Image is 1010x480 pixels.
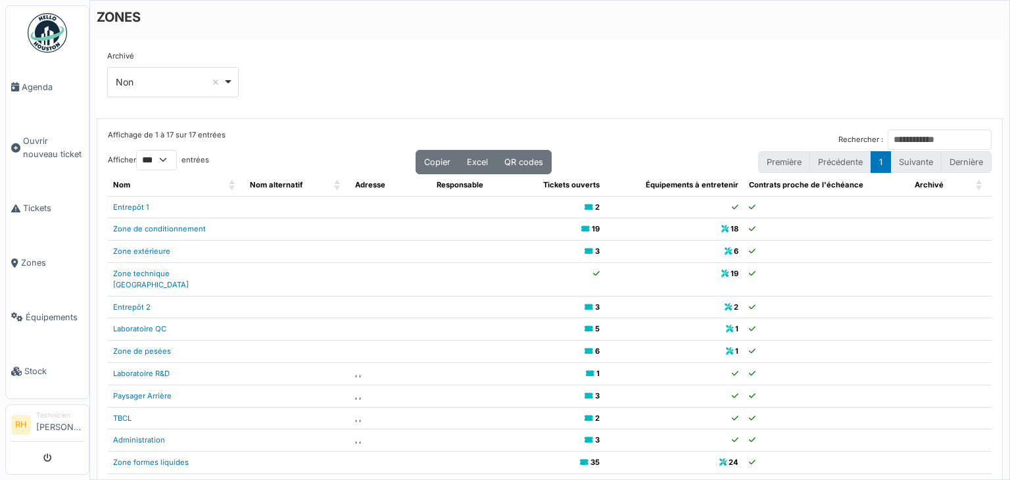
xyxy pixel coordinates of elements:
a: Entrepôt 1 [113,203,149,212]
b: 5 [595,324,600,333]
div: Non [116,75,223,89]
span: Équipements à entretenir [646,180,738,189]
a: Zone formes liquides [113,458,189,467]
a: Zones [6,235,89,290]
a: Tickets [6,181,89,236]
span: Ouvrir nouveau ticket [23,135,84,160]
span: Zones [21,256,84,269]
span: Nom: Activate to sort [229,174,237,196]
b: 3 [595,391,600,400]
a: Stock [6,345,89,399]
a: Ouvrir nouveau ticket [6,114,89,181]
td: , , [350,407,432,429]
td: , , [350,385,432,407]
span: Copier [424,157,450,167]
b: 2 [595,414,600,423]
b: 18 [731,224,738,233]
span: QR codes [504,157,543,167]
a: Paysager Arrière [113,391,172,400]
b: 3 [595,435,600,444]
span: Agenda [22,81,84,93]
a: RH Technicien[PERSON_NAME] [11,410,84,442]
b: 2 [734,302,738,312]
li: [PERSON_NAME] [36,410,84,439]
a: Laboratoire QC [113,324,166,333]
select: Afficherentrées [136,150,177,170]
span: Tickets [23,202,84,214]
span: Équipements [26,311,84,324]
button: Copier [416,150,459,174]
span: Contrats proche de l'échéance [749,180,863,189]
a: Équipements [6,290,89,345]
b: 24 [729,458,738,467]
button: Excel [458,150,496,174]
a: Administration [113,435,165,444]
button: 1 [871,151,891,173]
label: Archivé [107,51,134,62]
span: Tickets ouverts [543,180,600,189]
span: Nom [113,180,130,189]
span: Adresse [355,180,385,189]
h6: ZONES [97,9,141,25]
b: 19 [731,269,738,278]
td: , , [350,429,432,452]
b: 3 [595,302,600,312]
b: 3 [595,247,600,256]
button: QR codes [496,150,552,174]
nav: pagination [758,151,992,173]
b: 1 [596,369,600,378]
a: Zone extérieure [113,247,170,256]
b: 6 [595,347,600,356]
a: Zone technique [GEOGRAPHIC_DATA] [113,269,189,289]
label: Afficher entrées [108,150,209,170]
span: Archivé [915,180,944,189]
b: 6 [734,247,738,256]
b: 1 [735,347,738,356]
span: Stock [24,365,84,377]
b: 19 [592,224,600,233]
b: 35 [590,458,600,467]
span: Archivé: Activate to sort [976,174,984,196]
img: Badge_color-CXgf-gQk.svg [28,13,67,53]
div: Affichage de 1 à 17 sur 17 entrées [108,130,226,150]
a: Zone de conditionnement [113,224,206,233]
span: Excel [467,157,488,167]
td: , , [350,362,432,385]
label: Rechercher : [838,134,883,145]
b: 1 [735,324,738,333]
a: TBCL [113,414,132,423]
button: Remove item: 'false' [209,76,222,89]
a: Laboratoire R&D [113,369,170,378]
span: Responsable [437,180,483,189]
a: Agenda [6,60,89,114]
span: Nom alternatif: Activate to sort [334,174,342,196]
li: RH [11,415,31,435]
a: Entrepôt 2 [113,302,151,312]
b: 2 [595,203,600,212]
span: Nom alternatif [250,180,302,189]
a: Zone de pesées [113,347,171,356]
div: Technicien [36,410,84,420]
